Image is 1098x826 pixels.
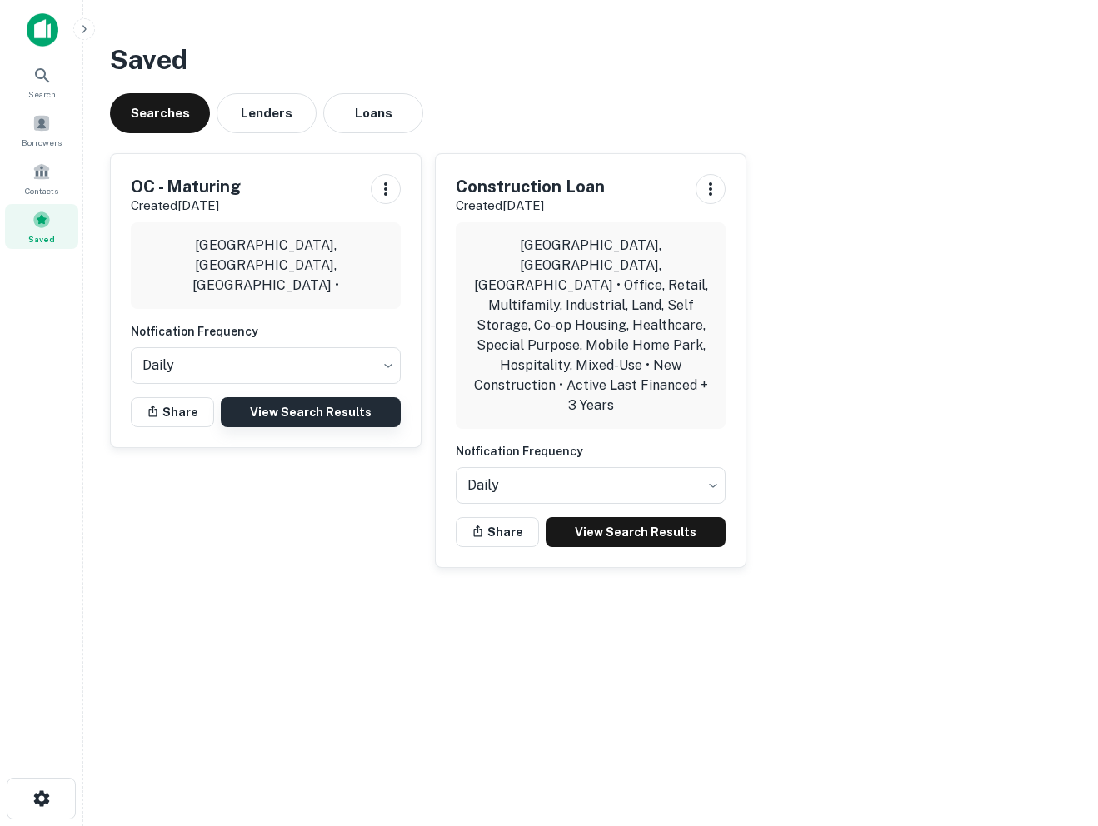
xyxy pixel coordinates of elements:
[217,93,317,133] button: Lenders
[456,174,605,199] h5: Construction Loan
[25,184,58,197] span: Contacts
[131,342,401,389] div: Without label
[28,87,56,101] span: Search
[27,13,58,47] img: capitalize-icon.png
[5,59,78,104] a: Search
[546,517,726,547] a: View Search Results
[110,93,210,133] button: Searches
[131,174,241,199] h5: OC - Maturing
[22,136,62,149] span: Borrowers
[28,232,55,246] span: Saved
[1015,693,1098,773] iframe: Chat Widget
[456,462,726,509] div: Without label
[323,93,423,133] button: Loans
[456,517,539,547] button: Share
[144,236,387,296] p: [GEOGRAPHIC_DATA], [GEOGRAPHIC_DATA], [GEOGRAPHIC_DATA] •
[5,107,78,152] a: Borrowers
[5,204,78,249] a: Saved
[456,442,726,460] h6: Notfication Frequency
[131,397,214,427] button: Share
[456,196,605,216] p: Created [DATE]
[110,40,1071,80] h3: Saved
[221,397,401,427] a: View Search Results
[469,236,712,415] p: [GEOGRAPHIC_DATA], [GEOGRAPHIC_DATA], [GEOGRAPHIC_DATA] • Office, Retail, Multifamily, Industrial...
[131,322,401,341] h6: Notfication Frequency
[131,196,241,216] p: Created [DATE]
[5,156,78,201] a: Contacts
